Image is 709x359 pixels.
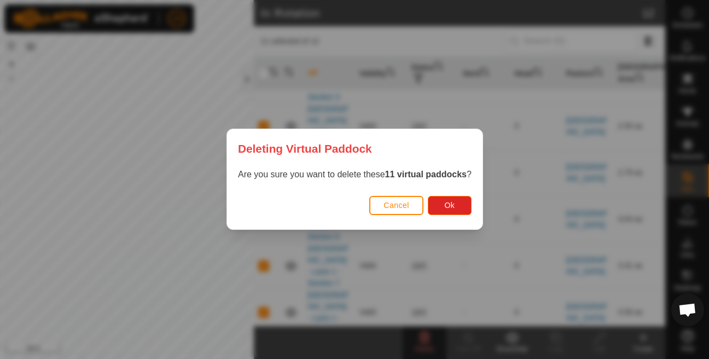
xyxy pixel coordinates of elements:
[238,170,472,179] span: Are you sure you want to delete these ?
[671,293,704,326] div: Open chat
[238,140,372,157] span: Deleting Virtual Paddock
[444,201,455,210] span: Ok
[369,196,423,215] button: Cancel
[427,196,471,215] button: Ok
[385,170,466,179] strong: 11 virtual paddocks
[383,201,409,210] span: Cancel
